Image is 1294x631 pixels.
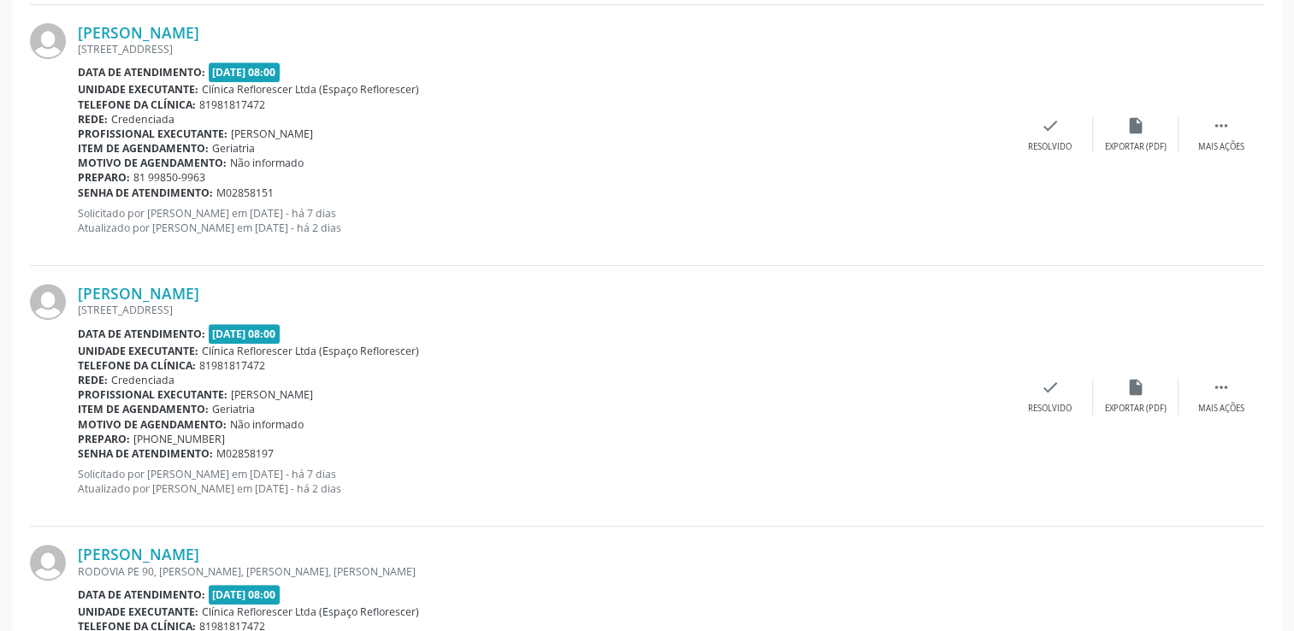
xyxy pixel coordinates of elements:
[78,446,213,461] b: Senha de atendimento:
[1126,116,1145,135] i: insert_drive_file
[209,324,281,344] span: [DATE] 08:00
[1041,378,1060,397] i: check
[78,65,205,80] b: Data de atendimento:
[216,186,274,200] span: M02858151
[209,585,281,604] span: [DATE] 08:00
[78,432,130,446] b: Preparo:
[111,112,174,127] span: Credenciada
[78,402,209,416] b: Item de agendamento:
[78,42,1007,56] div: [STREET_ADDRESS]
[216,446,274,461] span: M02858197
[1105,141,1167,153] div: Exportar (PDF)
[212,141,255,156] span: Geriatria
[202,344,419,358] span: Clínica Reflorescer Ltda (Espaço Reflorescer)
[133,170,205,185] span: 81 99850-9963
[1212,378,1231,397] i: 
[78,23,199,42] a: [PERSON_NAME]
[78,206,1007,235] p: Solicitado por [PERSON_NAME] em [DATE] - há 7 dias Atualizado por [PERSON_NAME] em [DATE] - há 2 ...
[199,358,265,373] span: 81981817472
[1028,403,1072,415] div: Resolvido
[133,432,225,446] span: [PHONE_NUMBER]
[202,82,419,97] span: Clínica Reflorescer Ltda (Espaço Reflorescer)
[78,387,227,402] b: Profissional executante:
[78,545,199,563] a: [PERSON_NAME]
[202,604,419,619] span: Clínica Reflorescer Ltda (Espaço Reflorescer)
[78,127,227,141] b: Profissional executante:
[231,387,313,402] span: [PERSON_NAME]
[1041,116,1060,135] i: check
[78,344,198,358] b: Unidade executante:
[30,545,66,581] img: img
[78,112,108,127] b: Rede:
[199,97,265,112] span: 81981817472
[78,170,130,185] b: Preparo:
[1028,141,1072,153] div: Resolvido
[209,62,281,82] span: [DATE] 08:00
[111,373,174,387] span: Credenciada
[212,402,255,416] span: Geriatria
[78,373,108,387] b: Rede:
[1198,403,1244,415] div: Mais ações
[78,97,196,112] b: Telefone da clínica:
[30,23,66,59] img: img
[78,303,1007,317] div: [STREET_ADDRESS]
[78,604,198,619] b: Unidade executante:
[1105,403,1167,415] div: Exportar (PDF)
[78,587,205,602] b: Data de atendimento:
[78,186,213,200] b: Senha de atendimento:
[78,156,227,170] b: Motivo de agendamento:
[78,141,209,156] b: Item de agendamento:
[78,417,227,432] b: Motivo de agendamento:
[1212,116,1231,135] i: 
[78,284,199,303] a: [PERSON_NAME]
[30,284,66,320] img: img
[1198,141,1244,153] div: Mais ações
[78,327,205,341] b: Data de atendimento:
[1126,378,1145,397] i: insert_drive_file
[230,417,304,432] span: Não informado
[78,467,1007,496] p: Solicitado por [PERSON_NAME] em [DATE] - há 7 dias Atualizado por [PERSON_NAME] em [DATE] - há 2 ...
[78,82,198,97] b: Unidade executante:
[78,358,196,373] b: Telefone da clínica:
[78,564,1007,579] div: RODOVIA PE 90, [PERSON_NAME], [PERSON_NAME], [PERSON_NAME]
[230,156,304,170] span: Não informado
[231,127,313,141] span: [PERSON_NAME]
